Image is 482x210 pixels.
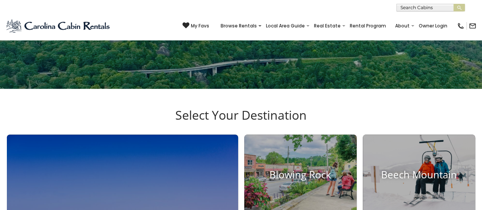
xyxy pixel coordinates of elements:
[415,21,451,31] a: Owner Login
[217,21,261,31] a: Browse Rentals
[262,21,309,31] a: Local Area Guide
[346,21,390,31] a: Rental Program
[310,21,344,31] a: Real Estate
[244,168,357,180] h4: Blowing Rock
[6,18,111,34] img: Blue-2.png
[183,22,209,30] a: My Favs
[469,22,476,30] img: mail-regular-black.png
[6,108,476,135] h3: Select Your Destination
[391,21,413,31] a: About
[363,168,475,180] h4: Beech Mountain
[457,22,464,30] img: phone-regular-black.png
[191,22,209,29] span: My Favs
